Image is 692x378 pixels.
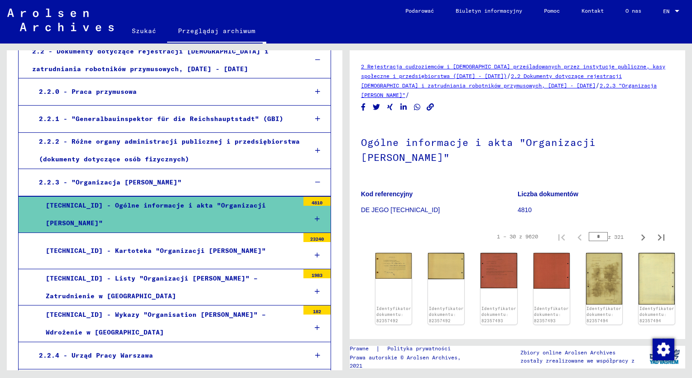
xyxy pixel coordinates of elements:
a: Przeglądaj archiwum [167,20,266,44]
p: 4810 [518,205,674,215]
div: 2.2 - Dokumenty dotyczące rejestracji [DEMOGRAPHIC_DATA] i zatrudniania robotników przymusowych, ... [25,43,300,78]
div: 2.2.0 - Praca przymusowa [32,83,300,101]
div: 4810 [303,197,331,206]
span: / [507,72,511,80]
h1: Ogólne informacje i akta "Organizacji [PERSON_NAME]" [361,121,674,176]
a: Identyfikator dokumentu: 82357493 [481,306,516,323]
button: Pierwsza strona [553,228,571,246]
b: Liczba dokumentów [518,190,578,198]
img: Zmienianie zgody [653,339,674,360]
div: 2.2.2 - Różne organy administracji publicznej i przedsiębiorstwa (dokumenty dotyczące osób fizycz... [32,133,300,168]
a: Szukać [121,20,167,42]
a: Identyfikator dokumentu: 82357493 [534,306,569,323]
a: Identyfikator dokumentu: 82357492 [429,306,464,323]
div: [TECHNICAL_ID] - Listy "Organizacji [PERSON_NAME]" – Zatrudnienie w [GEOGRAPHIC_DATA] [39,270,299,305]
img: Arolsen_neg.svg [7,9,114,31]
span: / [405,91,409,99]
img: 001.jpg [375,253,412,279]
font: z 321 [608,233,624,240]
a: Identyfikator dokumentu: 82357494 [639,306,674,323]
img: 002.jpg [533,253,570,289]
p: zostały zrealizowane we współpracy z [520,357,634,365]
button: Udostępnij na LinkedIn [399,102,408,113]
span: EN [663,8,673,15]
button: Udostępnij na WhatsApp [413,102,422,113]
a: Polityka prywatności [380,344,461,354]
div: 2.2.1 - "Generalbauinspektor für die Reichshauptstadt" (GBI) [32,110,300,128]
div: [TECHNICAL_ID] - Ogólne informacje i akta "Organizacji [PERSON_NAME]" [39,197,299,232]
img: 002.jpg [428,253,464,279]
img: 001.jpg [586,253,622,304]
p: Prawa autorskie © Arolsen Archives, 2021 [350,354,475,370]
div: 1 – 30 z 9620 [497,233,538,241]
button: Udostępnij na Facebooku [359,102,368,113]
img: 002.jpg [639,253,675,305]
div: [TECHNICAL_ID] - Kartoteka "Organizacji [PERSON_NAME]" [39,242,299,260]
button: Udostępnij na Twitterze [372,102,381,113]
a: Prawne [350,344,376,354]
div: 2.2.4 - Urząd Pracy Warszawa [32,347,300,364]
p: DE JEGO [TECHNICAL_ID] [361,205,517,215]
div: 23240 [303,233,331,242]
div: 2.2.3 - "Organizacja [PERSON_NAME]" [32,174,300,191]
span: / [596,81,600,89]
button: Następna strona [634,228,652,246]
button: Kopiuj link [426,102,435,113]
button: Ostatnia strona [652,228,670,246]
a: Identyfikator dokumentu: 82357492 [376,306,411,323]
img: 001.jpg [481,253,517,288]
button: Udostępnij na Xing [385,102,395,113]
p: Zbiory online Arolsen Archives [520,349,634,357]
a: Identyfikator dokumentu: 82357494 [586,306,621,323]
div: [TECHNICAL_ID] - Wykazy "Organisation [PERSON_NAME]" – Wdrożenie w [GEOGRAPHIC_DATA] [39,306,299,341]
b: Kod referencyjny [361,190,413,198]
button: Poprzednia strona [571,228,589,246]
img: yv_logo.png [648,345,682,368]
div: 1983 [303,269,331,278]
div: 182 [303,305,331,315]
a: 2 Rejestracja cudzoziemców i [DEMOGRAPHIC_DATA] prześladowanych przez instytucje publiczne, kasy ... [361,63,665,79]
font: | [376,344,380,354]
